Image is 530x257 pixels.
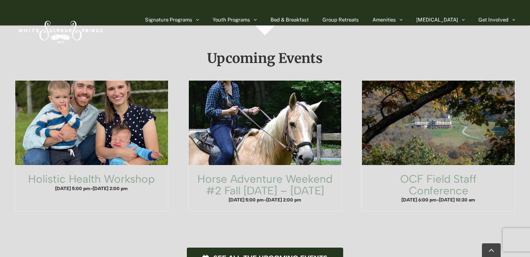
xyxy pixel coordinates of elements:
[370,196,507,203] h4: -
[439,197,475,203] span: [DATE] 10:30 am
[15,81,168,165] a: Holistic Health Workshop
[189,81,342,165] a: Horse Adventure Weekend #2 Fall Friday – Sunday
[15,12,105,49] img: White Sulphur Springs Logo
[400,172,476,197] a: OCF Field Staff Conference
[478,17,509,22] span: Get Involved
[416,17,458,22] span: [MEDICAL_DATA]
[362,81,515,165] a: OCF Field Staff Conference
[93,186,128,191] span: [DATE] 2:00 pm
[372,17,396,22] span: Amenities
[213,17,250,22] span: Youth Programs
[145,17,192,22] span: Signature Programs
[197,196,334,203] h4: -
[15,51,515,65] h2: Upcoming Events
[270,17,309,22] span: Bed & Breakfast
[197,172,333,197] a: Horse Adventure Weekend #2 Fall [DATE] – [DATE]
[55,186,90,191] span: [DATE] 5:00 pm
[23,185,160,192] h4: -
[401,197,437,203] span: [DATE] 6:00 pm
[266,197,301,203] span: [DATE] 2:00 pm
[322,17,359,22] span: Group Retreats
[229,197,264,203] span: [DATE] 5:00 pm
[28,172,155,185] a: Holistic Health Workshop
